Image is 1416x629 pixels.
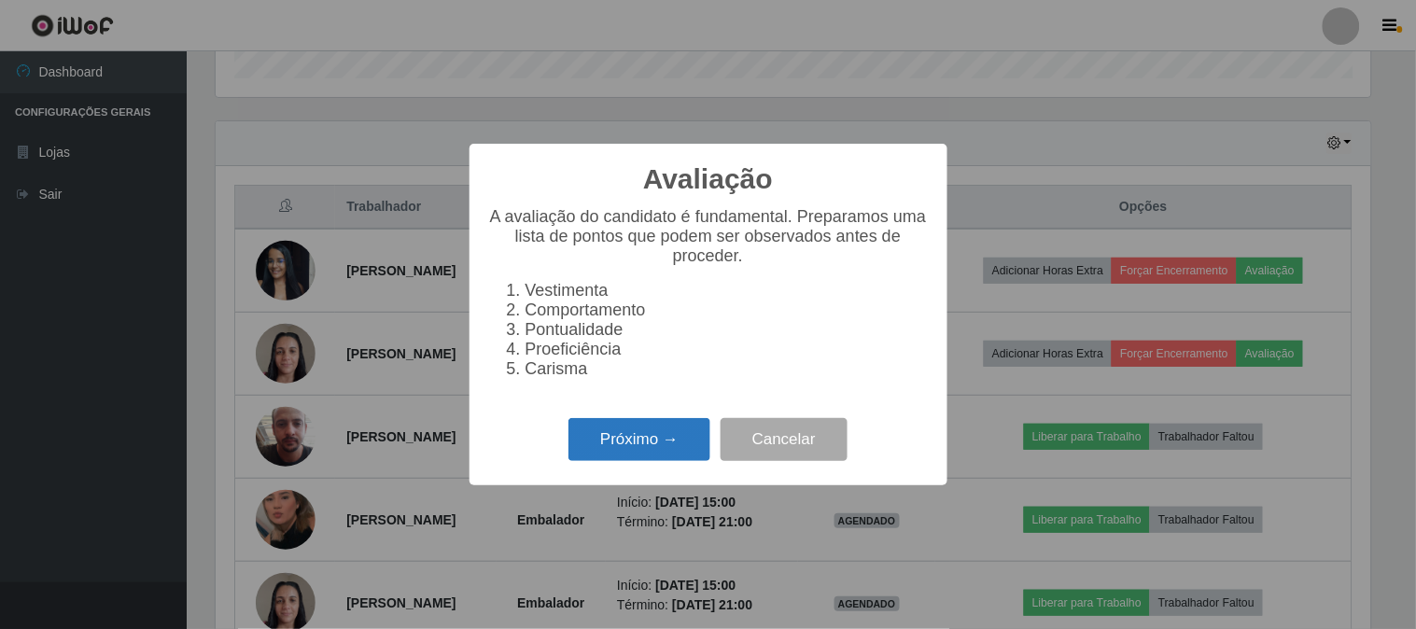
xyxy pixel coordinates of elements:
p: A avaliação do candidato é fundamental. Preparamos uma lista de pontos que podem ser observados a... [488,207,929,266]
li: Proeficiência [526,340,929,359]
li: Carisma [526,359,929,379]
li: Pontualidade [526,320,929,340]
li: Vestimenta [526,281,929,301]
h2: Avaliação [643,162,773,196]
button: Próximo → [568,418,710,462]
button: Cancelar [721,418,848,462]
li: Comportamento [526,301,929,320]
